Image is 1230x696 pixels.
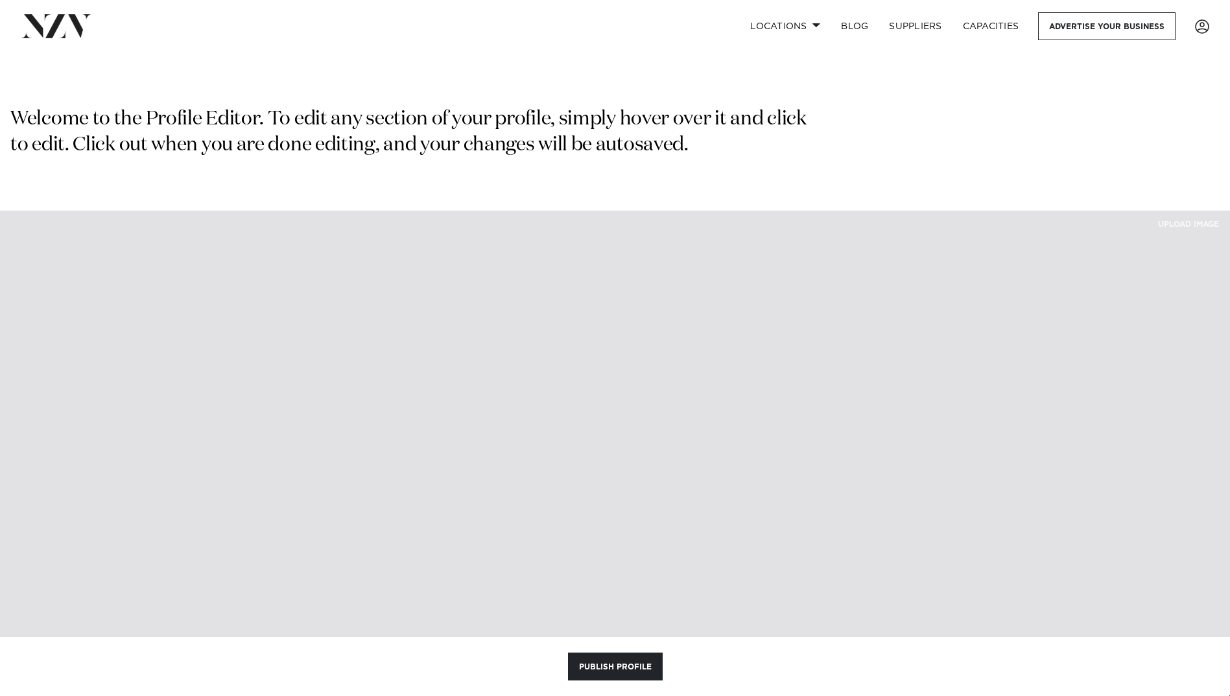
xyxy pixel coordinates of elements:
a: Locations [740,12,831,40]
a: SUPPLIERS [879,12,952,40]
button: Publish Profile [568,653,663,680]
a: BLOG [831,12,879,40]
a: Capacities [952,12,1030,40]
img: nzv-logo.png [21,14,91,38]
p: Welcome to the Profile Editor. To edit any section of your profile, simply hover over it and clic... [10,107,812,159]
button: UPLOAD IMAGE [1147,211,1230,238]
a: Advertise your business [1038,12,1176,40]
